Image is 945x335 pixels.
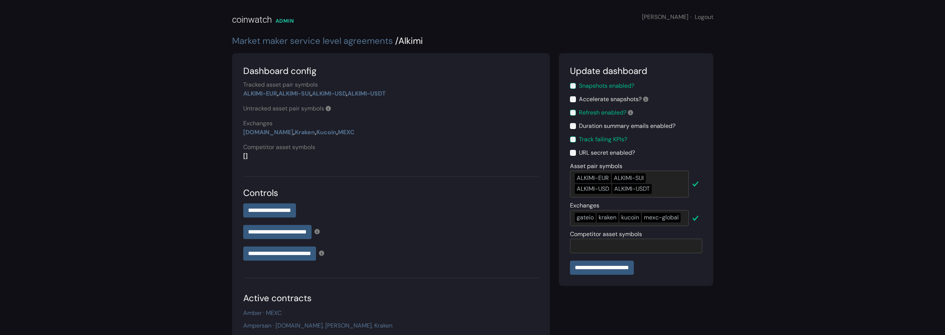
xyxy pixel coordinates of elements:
[278,90,310,97] a: ALKIMI-SUI
[243,128,293,136] a: [DOMAIN_NAME]
[243,143,315,152] label: Competitor asset symbols
[597,213,618,222] div: kraken
[232,13,272,26] div: coinwatch
[243,80,318,89] label: Tracked asset pair symbols
[570,230,642,239] label: Competitor asset symbols
[243,152,248,160] strong: []
[243,119,273,128] label: Exchanges
[579,122,675,131] label: Duration summary emails enabled?
[579,148,635,157] label: URL secret enabled?
[575,184,611,194] div: ALKIMI-USD
[232,34,713,48] div: Alkimi
[243,186,539,200] div: Controls
[243,291,539,305] div: Active contracts
[312,90,346,97] a: ALKIMI-USD
[570,201,599,210] label: Exchanges
[276,17,294,25] div: ADMIN
[316,128,336,136] a: Kucoin
[243,90,386,97] strong: , , ,
[243,322,392,329] a: Ampersan · [DOMAIN_NAME], [PERSON_NAME], Kraken
[695,13,713,21] a: Logout
[243,128,355,136] strong: , , ,
[612,184,652,194] div: ALKIMI-USDT
[619,213,641,222] div: kucoin
[243,90,277,97] a: ALKIMI-EUR
[243,104,331,113] label: Untracked asset pair symbols
[348,90,386,97] a: ALKIMI-USDT
[243,309,281,317] a: Amber · MEXC
[575,213,596,222] div: gateio
[579,95,648,104] label: Accelerate snapshots?
[575,173,611,183] div: ALKIMI-EUR
[579,108,633,117] label: Refresh enabled?
[579,81,634,90] label: Snapshots enabled?
[395,35,398,46] span: /
[232,35,393,46] a: Market maker service level agreements
[642,13,713,22] div: [PERSON_NAME]
[642,213,681,222] div: mexc-global
[338,128,355,136] a: MEXC
[690,13,691,21] span: ·
[243,64,539,78] div: Dashboard config
[579,135,627,144] label: Track failing KPIs?
[570,162,622,171] label: Asset pair symbols
[295,128,315,136] a: Kraken
[612,173,646,183] div: ALKIMI-SUI
[570,64,702,78] div: Update dashboard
